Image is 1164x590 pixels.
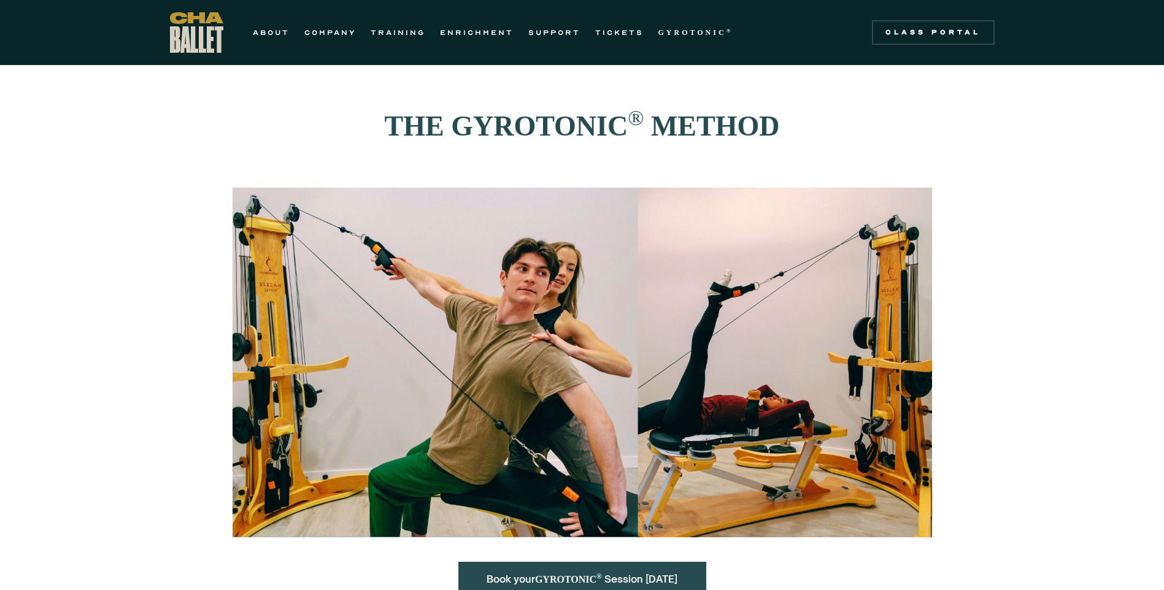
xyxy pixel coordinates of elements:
a: ABOUT [253,25,290,40]
a: GYROTONIC® [658,25,733,40]
a: TICKETS [595,25,644,40]
a: Class Portal [872,20,995,45]
a: COMPANY [304,25,356,40]
sup: ® [596,572,602,581]
sup: ® [727,28,733,34]
a: SUPPORT [528,25,580,40]
sup: ® [628,106,644,129]
a: TRAINING [371,25,425,40]
strong: GYROTONIC [658,28,727,37]
strong: THE GYROTONIC [385,110,628,142]
div: Class Portal [879,28,987,37]
a: Book yourGYROTONIC® Session [DATE] [487,573,677,585]
strong: METHOD [651,110,780,142]
strong: GYROTONIC [535,574,604,584]
a: home [170,12,223,53]
a: ENRICHMENT [440,25,514,40]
